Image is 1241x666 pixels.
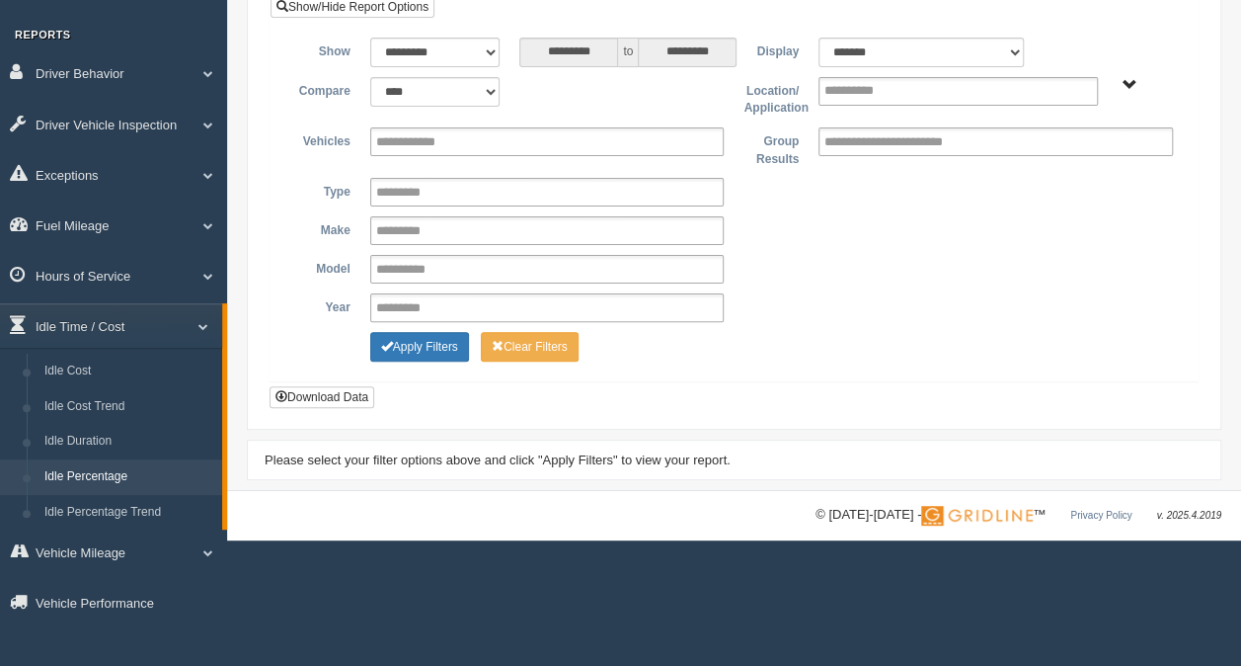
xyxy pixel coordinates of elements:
label: Model [285,255,360,279]
button: Download Data [270,386,374,408]
label: Vehicles [285,127,360,151]
img: Gridline [921,506,1033,526]
button: Change Filter Options [481,332,579,362]
label: Show [285,38,360,61]
div: © [DATE]-[DATE] - ™ [815,505,1221,526]
button: Change Filter Options [370,332,469,362]
label: Location/ Application [734,77,809,118]
span: v. 2025.4.2019 [1157,510,1221,521]
label: Compare [285,77,360,101]
span: Please select your filter options above and click "Apply Filters" to view your report. [265,453,731,467]
label: Year [285,293,360,317]
label: Make [285,216,360,240]
label: Type [285,178,360,202]
label: Display [734,38,809,61]
a: Idle Percentage [36,459,222,495]
a: Idle Cost [36,354,222,389]
a: Privacy Policy [1070,510,1131,521]
a: Idle Percentage Trend [36,495,222,531]
span: to [618,38,638,67]
a: Idle Cost Trend [36,389,222,425]
label: Group Results [734,127,809,168]
a: Idle Duration [36,424,222,459]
